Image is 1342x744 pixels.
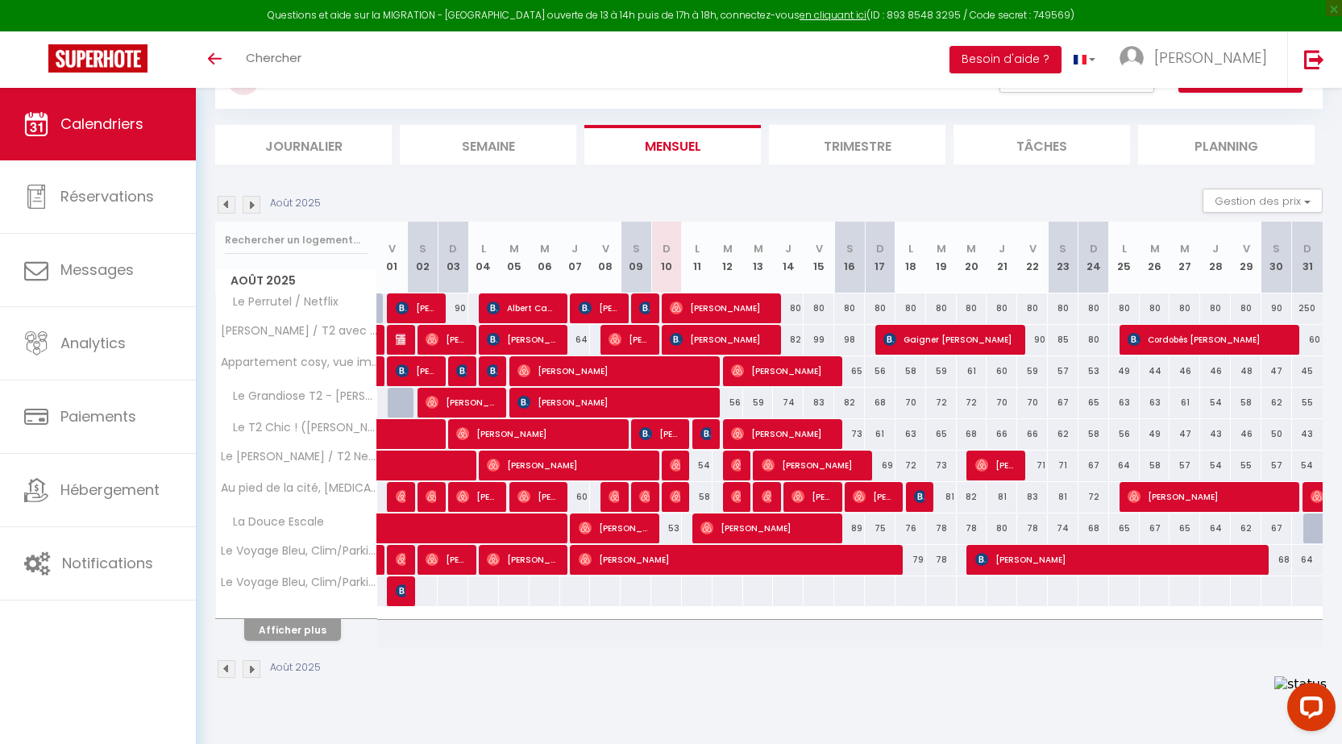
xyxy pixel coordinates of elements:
[1138,125,1315,164] li: Planning
[865,293,895,323] div: 80
[1140,293,1170,323] div: 80
[1109,451,1140,480] div: 64
[270,660,321,675] p: Août 2025
[1122,241,1127,256] abbr: L
[517,355,712,386] span: [PERSON_NAME]
[926,293,957,323] div: 80
[865,451,895,480] div: 69
[1128,481,1291,512] span: [PERSON_NAME]
[816,241,823,256] abbr: V
[1154,48,1267,68] span: [PERSON_NAME]
[639,481,650,512] span: Veronique Tourneir
[1048,482,1078,512] div: 81
[590,222,621,293] th: 08
[957,222,987,293] th: 20
[216,269,376,293] span: Août 2025
[1261,545,1292,575] div: 68
[926,545,957,575] div: 78
[949,46,1062,73] button: Besoin d'aide ?
[1273,241,1280,256] abbr: S
[602,241,609,256] abbr: V
[246,49,301,66] span: Chercher
[499,222,530,293] th: 05
[895,513,926,543] div: 76
[1048,325,1078,355] div: 85
[1292,293,1323,323] div: 250
[609,481,619,512] span: [PERSON_NAME]
[1078,388,1109,418] div: 65
[1200,419,1231,449] div: 43
[438,293,468,323] div: 90
[682,222,713,293] th: 11
[1140,513,1170,543] div: 67
[244,619,341,641] button: Afficher plus
[517,387,712,418] span: [PERSON_NAME]
[651,513,682,543] div: 53
[449,241,457,256] abbr: D
[1048,293,1078,323] div: 80
[1261,356,1292,386] div: 47
[895,293,926,323] div: 80
[1017,482,1048,512] div: 83
[579,513,650,543] span: [PERSON_NAME]
[1150,241,1160,256] abbr: M
[966,241,976,256] abbr: M
[1170,513,1200,543] div: 65
[1048,356,1078,386] div: 57
[926,388,957,418] div: 72
[487,324,559,355] span: [PERSON_NAME]
[1048,513,1078,543] div: 74
[1140,356,1170,386] div: 44
[926,482,957,512] div: 81
[954,125,1130,164] li: Tâches
[1292,222,1323,293] th: 31
[60,260,134,280] span: Messages
[487,544,559,575] span: [PERSON_NAME]
[1200,451,1231,480] div: 54
[270,196,321,211] p: Août 2025
[754,241,763,256] abbr: M
[1170,222,1200,293] th: 27
[1200,222,1231,293] th: 28
[1078,325,1109,355] div: 80
[670,293,772,323] span: [PERSON_NAME]
[1231,356,1261,386] div: 48
[1017,451,1048,480] div: 71
[225,226,368,255] input: Rechercher un logement...
[438,222,468,293] th: 03
[987,293,1017,323] div: 80
[426,387,497,418] span: [PERSON_NAME]
[218,482,380,494] span: Au pied de la cité, [MEDICAL_DATA] au calme
[1017,419,1048,449] div: 66
[957,293,987,323] div: 80
[530,222,560,293] th: 06
[743,222,774,293] th: 13
[1017,325,1048,355] div: 90
[468,222,499,293] th: 04
[1170,419,1200,449] div: 47
[426,544,467,575] span: [PERSON_NAME]
[60,114,143,134] span: Calendriers
[663,241,671,256] abbr: D
[834,356,865,386] div: 65
[785,241,791,256] abbr: J
[1078,513,1109,543] div: 68
[773,293,804,323] div: 80
[700,418,711,449] span: [PERSON_NAME]
[914,481,924,512] span: [PERSON_NAME]
[218,513,328,531] span: La Douce Escale
[487,450,650,480] span: [PERSON_NAME]
[769,125,945,164] li: Trimestre
[1109,222,1140,293] th: 25
[579,293,620,323] span: [PERSON_NAME]
[1140,419,1170,449] div: 49
[517,481,559,512] span: [PERSON_NAME]
[481,241,486,256] abbr: L
[396,544,406,575] span: [PERSON_NAME]
[926,222,957,293] th: 19
[1029,241,1037,256] abbr: V
[1231,222,1261,293] th: 29
[48,44,147,73] img: Super Booking
[1017,356,1048,386] div: 59
[1120,46,1144,70] img: ...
